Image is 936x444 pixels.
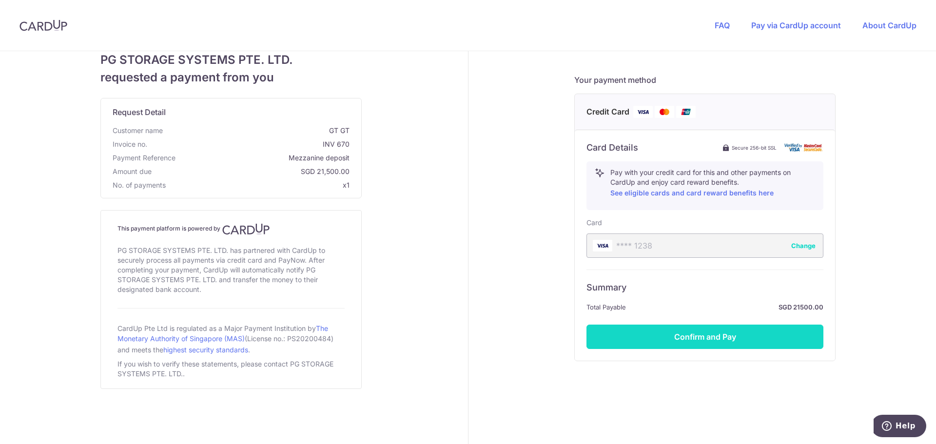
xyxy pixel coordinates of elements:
span: SGD 21,500.00 [156,167,350,176]
span: Amount due [113,167,152,176]
a: Pay via CardUp account [751,20,841,30]
button: Confirm and Pay [586,325,823,349]
span: Credit Card [586,106,629,118]
div: CardUp Pte Ltd is regulated as a Major Payment Institution by (License no.: PS20200484) and meets... [117,320,345,357]
img: Mastercard [655,106,674,118]
img: CardUp [222,223,270,235]
span: Secure 256-bit SSL [732,144,777,152]
span: Total Payable [586,301,626,313]
a: See eligible cards and card reward benefits here [610,189,774,197]
span: No. of payments [113,180,166,190]
iframe: Opens a widget where you can find more information [874,415,926,439]
img: Union Pay [676,106,696,118]
span: requested a payment from you [100,69,362,86]
h6: Card Details [586,142,638,154]
h4: This payment platform is powered by [117,223,345,235]
span: Mezzanine deposit [179,153,350,163]
img: CardUp [19,19,67,31]
h5: Your payment method [574,74,836,86]
strong: SGD 21500.00 [630,301,823,313]
span: GT GT [167,126,350,135]
a: FAQ [715,20,730,30]
span: PG STORAGE SYSTEMS PTE. LTD. [100,51,362,69]
a: highest security standards [163,346,248,354]
button: Change [791,241,816,251]
img: Visa [633,106,653,118]
span: Customer name [113,126,163,135]
a: About CardUp [862,20,916,30]
label: Card [586,218,602,228]
span: translation missing: en.request_detail [113,107,166,117]
span: Invoice no. [113,139,147,149]
p: Pay with your credit card for this and other payments on CardUp and enjoy card reward benefits. [610,168,815,199]
div: If you wish to verify these statements, please contact PG STORAGE SYSTEMS PTE. LTD.. [117,357,345,381]
h6: Summary [586,282,823,293]
img: card secure [784,143,823,152]
span: INV 670 [151,139,350,149]
span: translation missing: en.payment_reference [113,154,175,162]
span: x1 [343,181,350,189]
div: PG STORAGE SYSTEMS PTE. LTD. has partnered with CardUp to securely process all payments via credi... [117,244,345,296]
